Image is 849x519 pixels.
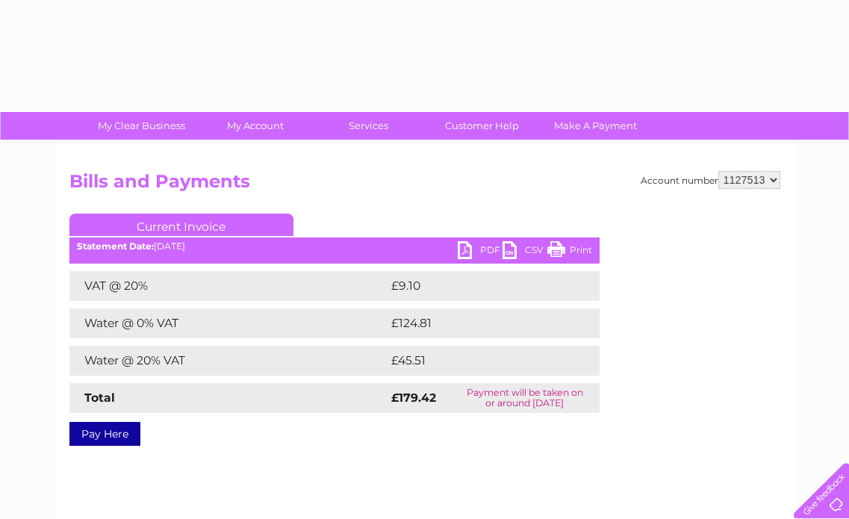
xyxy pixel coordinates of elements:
div: [DATE] [69,241,600,252]
td: £9.10 [388,271,564,301]
a: Customer Help [420,112,544,140]
b: Statement Date: [77,240,154,252]
td: £45.51 [388,346,567,376]
a: CSV [503,241,547,263]
td: Water @ 0% VAT [69,308,388,338]
strong: £179.42 [391,391,436,405]
a: Print [547,241,592,263]
a: PDF [458,241,503,263]
a: Current Invoice [69,214,293,236]
div: Account number [641,171,780,189]
a: Services [307,112,430,140]
td: Water @ 20% VAT [69,346,388,376]
td: £124.81 [388,308,571,338]
a: My Account [193,112,317,140]
td: Payment will be taken on or around [DATE] [450,383,600,413]
td: VAT @ 20% [69,271,388,301]
a: My Clear Business [80,112,203,140]
a: Make A Payment [534,112,657,140]
strong: Total [84,391,115,405]
h2: Bills and Payments [69,171,780,199]
a: Pay Here [69,422,140,446]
